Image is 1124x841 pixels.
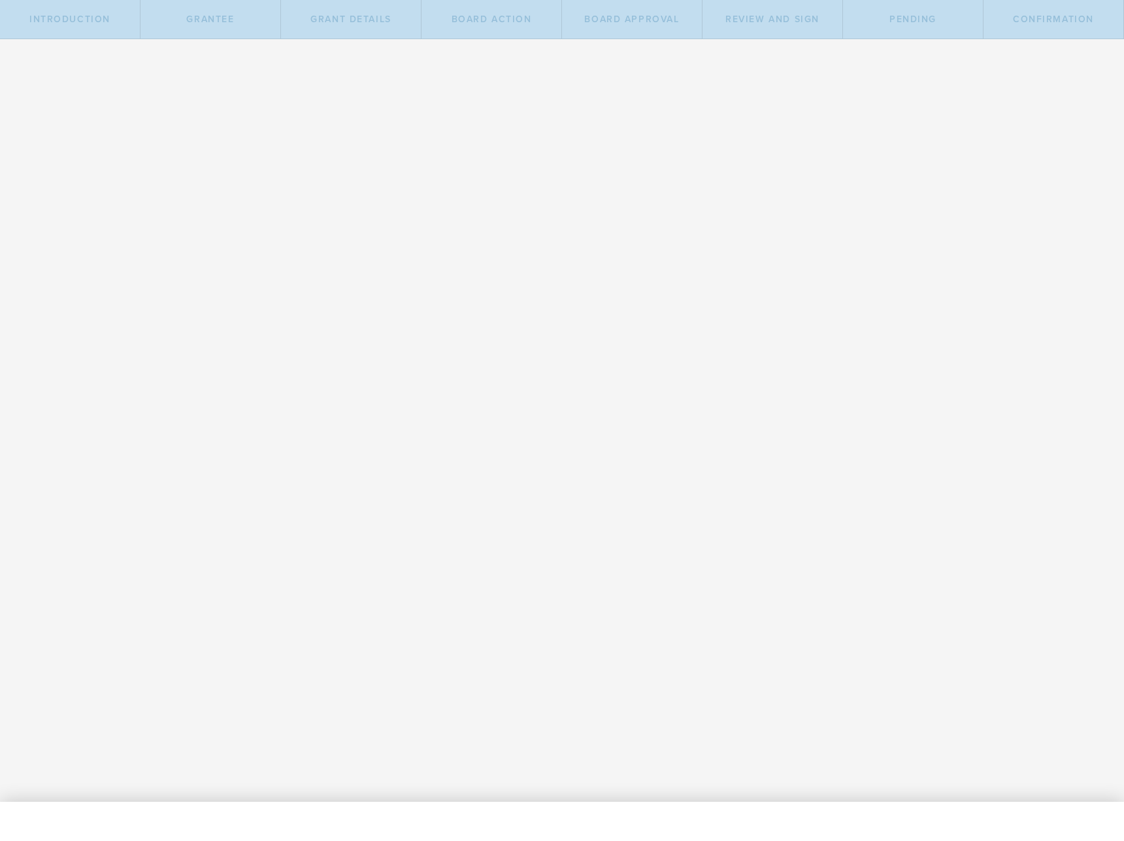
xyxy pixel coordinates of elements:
span: Board Approval [584,14,679,25]
span: Introduction [29,14,110,25]
span: Confirmation [1013,14,1094,25]
span: Grantee [186,14,234,25]
span: Grant Details [310,14,391,25]
span: Board Action [452,14,532,25]
span: Review and Sign [725,14,819,25]
span: Pending [889,14,936,25]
